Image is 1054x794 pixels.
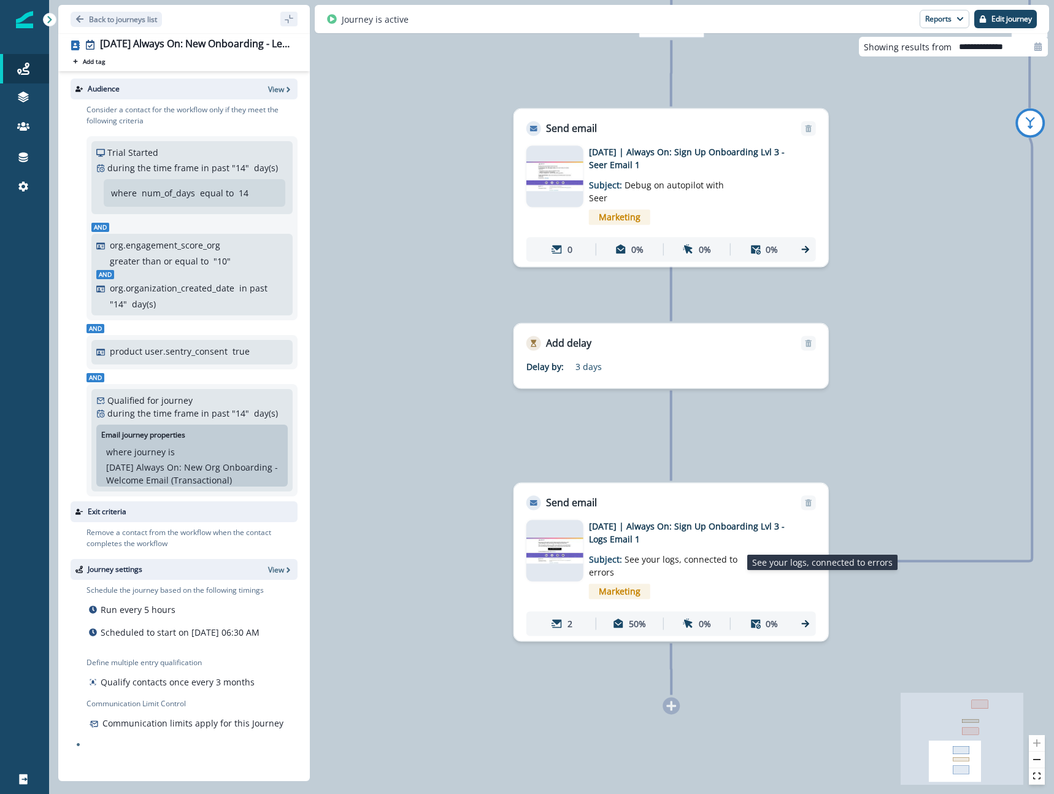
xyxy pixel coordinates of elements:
button: add-goto [1015,108,1045,137]
p: true [233,345,250,358]
button: Edit journey [974,10,1037,28]
p: Run every 5 hours [101,603,175,616]
p: Qualified for journey [107,394,193,407]
p: Subject: [589,171,742,204]
button: View [268,84,293,94]
button: fit view [1029,768,1045,785]
span: Marketing [589,584,650,599]
p: in past [239,282,267,295]
p: 0% [699,617,711,630]
p: org.organization_created_date [110,282,234,295]
p: Send email [546,121,597,136]
button: zoom out [1029,752,1045,768]
p: View [268,565,284,575]
g: Edge from 45c257fa-53e3-4234-acf0-e98f16501194 to node-add-under-b322eaff-bda3-4eb4-b34b-66251c17... [671,643,672,695]
p: Journey is active [342,13,409,26]
p: Define multiple entry qualification [87,657,257,668]
p: Subject: [589,545,742,579]
g: Edge from node-edge-labelb322eaff-bda3-4eb4-b34b-66251c17c1b2 to 77a5b096-2b69-4618-962b-6fe2e784... [671,40,672,106]
p: num_of_days [142,187,195,199]
p: Scheduled to start on [DATE] 06:30 AM [101,626,260,639]
p: Communication limits apply for this Journey [102,717,283,730]
span: See your logs, connected to errors [589,553,737,578]
p: during the time frame [107,161,199,174]
div: Send emailRemoveemail asset unavailable[DATE] | Always On: Sign Up Onboarding Lvl 3 - Logs Email ... [514,482,829,641]
p: Back to journeys list [89,14,157,25]
p: [DATE] Always On: New Org Onboarding - Welcome Email (Transactional) [106,461,278,487]
button: Add tag [71,56,107,66]
p: where [111,187,137,199]
button: View [268,565,293,575]
p: " 14 " [232,407,249,420]
span: Debug on autopilot with Seer [589,179,724,204]
p: Remove a contact from the workflow when the contact completes the workflow [87,527,298,549]
p: Audience [88,83,120,94]
p: 0% [766,617,778,630]
p: Add tag [83,58,105,65]
p: equal to [200,187,234,199]
p: Trial Started [107,146,158,159]
p: Send email [546,495,597,510]
span: And [91,223,109,232]
p: is [168,445,175,458]
p: during the time frame [107,407,199,420]
g: Edge from cc6eaaae-b61f-4169-8fb4-f69554fd9937 to 45c257fa-53e3-4234-acf0-e98f16501194 [831,137,1033,562]
img: email asset unavailable [526,161,583,191]
img: Inflection [16,11,33,28]
p: 14 [239,187,248,199]
button: Go back [71,12,162,27]
p: Qualify contacts once every 3 months [101,676,255,688]
p: Delay by: [526,360,575,373]
span: Marketing [589,209,650,225]
p: Edit journey [991,15,1032,23]
button: sidebar collapse toggle [280,12,298,26]
p: " 10 " [213,255,231,268]
span: And [87,324,104,333]
p: " 14 " [232,161,249,174]
p: Add delay [546,336,591,350]
p: where journey [106,445,166,458]
p: 0% [699,243,711,256]
p: 2 [567,617,572,630]
p: 50% [629,617,646,630]
p: Journey settings [88,564,142,575]
span: And [87,373,104,382]
p: greater than or equal to [110,255,209,268]
div: [DATE] Always On: New Onboarding - Level 3 [100,38,293,52]
p: [DATE] | Always On: Sign Up Onboarding Lvl 3 - Seer Email 1 [589,145,785,171]
p: 0 [567,243,572,256]
p: View [268,84,284,94]
p: Schedule the journey based on the following timings [87,585,264,596]
p: Email journey properties [101,430,185,441]
p: 3 days [575,360,729,373]
p: day(s) [254,407,278,420]
p: org.engagement_score_org [110,239,220,252]
p: Showing results from [864,40,952,53]
p: Exit criteria [88,506,126,517]
p: [DATE] | Always On: Sign Up Onboarding Lvl 3 - Logs Email 1 [589,520,785,545]
p: Consider a contact for the workflow only if they meet the following criteria [87,104,298,126]
button: Reports [920,10,969,28]
p: day(s) [132,298,156,310]
p: day(s) [254,161,278,174]
div: Send emailRemoveemail asset unavailable[DATE] | Always On: Sign Up Onboarding Lvl 3 - Seer Email ... [514,108,829,267]
p: " 14 " [110,298,127,310]
img: email asset unavailable [526,538,583,563]
div: Add delayRemoveDelay by:3 days [514,323,829,388]
p: Communication Limit Control [87,698,298,709]
span: And [96,270,114,279]
p: in past [201,407,229,420]
p: 0% [631,243,644,256]
p: product user.sentry_consent [110,345,228,358]
p: in past [201,161,229,174]
p: 0% [766,243,778,256]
